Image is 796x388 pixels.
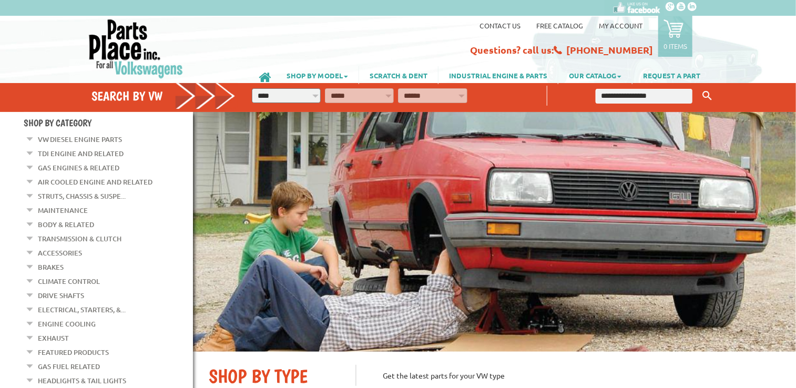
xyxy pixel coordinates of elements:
[38,218,94,231] a: Body & Related
[38,303,126,316] a: Electrical, Starters, &...
[193,112,796,352] img: First slide [900x500]
[38,331,69,345] a: Exhaust
[38,317,96,331] a: Engine Cooling
[38,147,124,160] a: TDI Engine and Related
[664,42,687,50] p: 0 items
[558,66,632,84] a: OUR CATALOG
[209,365,340,387] h2: SHOP BY TYPE
[38,360,100,373] a: Gas Fuel Related
[38,203,88,217] a: Maintenance
[38,289,84,302] a: Drive Shafts
[355,365,780,386] p: Get the latest parts for your VW type
[699,87,715,105] button: Keyword Search
[359,66,438,84] a: SCRATCH & DENT
[38,374,126,387] a: Headlights & Tail Lights
[38,274,100,288] a: Climate Control
[38,161,119,175] a: Gas Engines & Related
[536,21,583,30] a: Free Catalog
[479,21,521,30] a: Contact us
[658,16,692,57] a: 0 items
[438,66,558,84] a: INDUSTRIAL ENGINE & PARTS
[38,246,82,260] a: Accessories
[38,345,109,359] a: Featured Products
[38,189,126,203] a: Struts, Chassis & Suspe...
[38,132,122,146] a: VW Diesel Engine Parts
[38,175,152,189] a: Air Cooled Engine and Related
[38,260,64,274] a: Brakes
[632,66,711,84] a: REQUEST A PART
[599,21,642,30] a: My Account
[88,18,184,79] img: Parts Place Inc!
[91,88,236,104] h4: Search by VW
[38,232,121,246] a: Transmission & Clutch
[24,117,193,128] h4: Shop By Category
[276,66,359,84] a: SHOP BY MODEL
